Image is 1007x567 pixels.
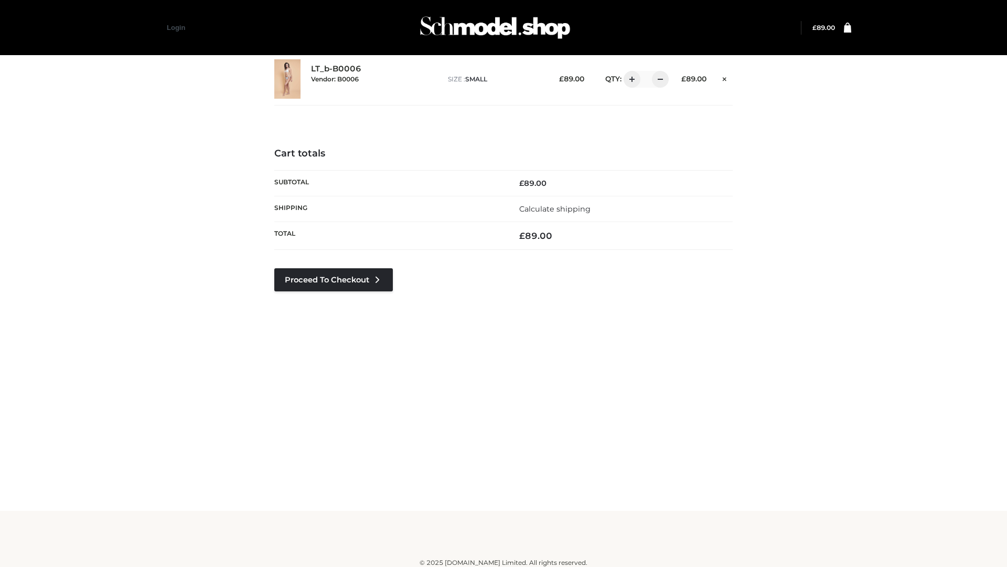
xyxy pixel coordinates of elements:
p: size : [448,75,543,84]
a: Proceed to Checkout [274,268,393,291]
img: Schmodel Admin 964 [416,7,574,48]
bdi: 89.00 [519,178,547,188]
th: Shipping [274,196,504,222]
bdi: 89.00 [559,75,584,83]
a: Login [167,24,185,31]
span: £ [519,230,525,241]
span: £ [681,75,686,83]
a: Remove this item [717,71,733,85]
div: LT_b-B0006 [311,64,437,93]
bdi: 89.00 [812,24,835,31]
div: QTY: [595,71,665,88]
span: £ [519,178,524,188]
span: £ [559,75,564,83]
bdi: 89.00 [681,75,706,83]
span: £ [812,24,817,31]
small: Vendor: B0006 [311,75,359,83]
h4: Cart totals [274,148,733,160]
span: SMALL [465,75,487,83]
bdi: 89.00 [519,230,552,241]
th: Total [274,222,504,250]
a: Calculate shipping [519,204,591,214]
th: Subtotal [274,170,504,196]
a: £89.00 [812,24,835,31]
